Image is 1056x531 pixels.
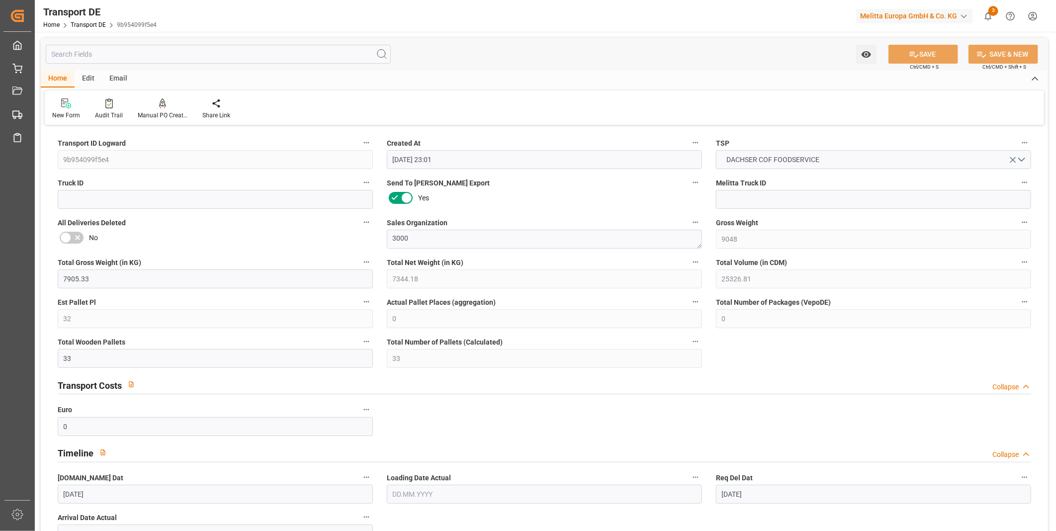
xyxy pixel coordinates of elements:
[58,138,126,149] span: Transport ID Logward
[58,297,96,308] span: Est Pallet Pl
[202,111,230,120] div: Share Link
[992,382,1019,392] div: Collapse
[387,230,702,249] textarea: 3000
[58,485,373,504] input: DD.MM.YYYY
[58,405,72,415] span: Euro
[716,138,729,149] span: TSP
[722,155,825,165] span: DACHSER COF FOODSERVICE
[387,218,447,228] span: Sales Organization
[716,218,758,228] span: Gross Weight
[888,45,958,64] button: SAVE
[360,511,373,524] button: Arrival Date Actual
[716,150,1031,169] button: open menu
[716,178,766,188] span: Melitta Truck ID
[360,295,373,308] button: Est Pallet Pl
[716,485,1031,504] input: DD.MM.YYYY
[1018,176,1031,189] button: Melitta Truck ID
[1018,136,1031,149] button: TSP
[856,6,977,25] button: Melitta Europa GmbH & Co. KG
[75,71,102,88] div: Edit
[360,136,373,149] button: Transport ID Logward
[58,337,125,348] span: Total Wooden Pallets
[1018,216,1031,229] button: Gross Weight
[988,6,998,16] span: 3
[46,45,391,64] input: Search Fields
[52,111,80,120] div: New Form
[138,111,187,120] div: Manual PO Creation
[716,297,831,308] span: Total Number of Packages (VepoDE)
[387,150,702,169] input: DD.MM.YYYY HH:MM
[992,449,1019,460] div: Collapse
[1018,471,1031,484] button: Req Del Dat
[387,178,490,188] span: Send To [PERSON_NAME] Export
[387,138,421,149] span: Created At
[689,176,702,189] button: Send To [PERSON_NAME] Export
[58,446,93,460] h2: Timeline
[360,216,373,229] button: All Deliveries Deleted
[41,71,75,88] div: Home
[360,176,373,189] button: Truck ID
[58,258,141,268] span: Total Gross Weight (in KG)
[360,335,373,348] button: Total Wooden Pallets
[689,335,702,348] button: Total Number of Pallets (Calculated)
[856,9,973,23] div: Melitta Europa GmbH & Co. KG
[95,111,123,120] div: Audit Trail
[71,21,106,28] a: Transport DE
[360,403,373,416] button: Euro
[89,233,98,243] span: No
[977,5,999,27] button: show 3 new notifications
[122,375,141,394] button: View description
[387,485,702,504] input: DD.MM.YYYY
[968,45,1038,64] button: SAVE & NEW
[856,45,877,64] button: open menu
[58,178,84,188] span: Truck ID
[716,473,753,483] span: Req Del Dat
[102,71,135,88] div: Email
[93,443,112,462] button: View description
[58,218,126,228] span: All Deliveries Deleted
[360,256,373,268] button: Total Gross Weight (in KG)
[387,258,463,268] span: Total Net Weight (in KG)
[43,4,157,19] div: Transport DE
[689,136,702,149] button: Created At
[689,256,702,268] button: Total Net Weight (in KG)
[1018,256,1031,268] button: Total Volume (in CDM)
[58,473,123,483] span: [DOMAIN_NAME] Dat
[999,5,1022,27] button: Help Center
[387,473,451,483] span: Loading Date Actual
[387,337,503,348] span: Total Number of Pallets (Calculated)
[418,193,429,203] span: Yes
[360,471,373,484] button: [DOMAIN_NAME] Dat
[716,258,787,268] span: Total Volume (in CDM)
[910,63,939,71] span: Ctrl/CMD + S
[689,216,702,229] button: Sales Organization
[689,471,702,484] button: Loading Date Actual
[982,63,1026,71] span: Ctrl/CMD + Shift + S
[689,295,702,308] button: Actual Pallet Places (aggregation)
[387,297,496,308] span: Actual Pallet Places (aggregation)
[58,379,122,392] h2: Transport Costs
[43,21,60,28] a: Home
[58,513,117,523] span: Arrival Date Actual
[1018,295,1031,308] button: Total Number of Packages (VepoDE)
